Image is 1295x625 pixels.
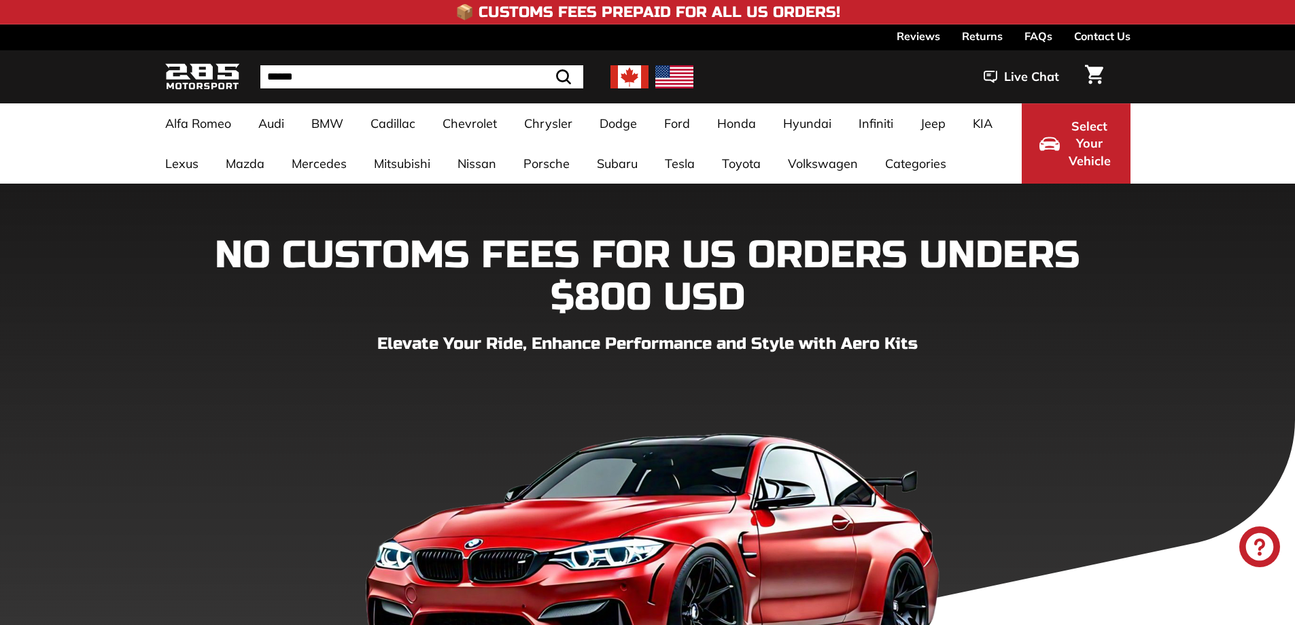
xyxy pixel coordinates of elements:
[165,61,240,93] img: Logo_285_Motorsport_areodynamics_components
[708,143,774,184] a: Toyota
[165,332,1130,356] p: Elevate Your Ride, Enhance Performance and Style with Aero Kits
[651,103,704,143] a: Ford
[1024,24,1052,48] a: FAQs
[429,103,511,143] a: Chevrolet
[278,143,360,184] a: Mercedes
[152,103,245,143] a: Alfa Romeo
[1235,526,1284,571] inbox-online-store-chat: Shopify online store chat
[360,143,444,184] a: Mitsubishi
[1077,54,1111,100] a: Cart
[1004,68,1059,86] span: Live Chat
[774,143,871,184] a: Volkswagen
[966,60,1077,94] button: Live Chat
[871,143,960,184] a: Categories
[444,143,510,184] a: Nissan
[152,143,212,184] a: Lexus
[962,24,1003,48] a: Returns
[511,103,586,143] a: Chrysler
[1074,24,1130,48] a: Contact Us
[1022,103,1130,184] button: Select Your Vehicle
[704,103,770,143] a: Honda
[770,103,845,143] a: Hyundai
[510,143,583,184] a: Porsche
[357,103,429,143] a: Cadillac
[586,103,651,143] a: Dodge
[245,103,298,143] a: Audi
[897,24,940,48] a: Reviews
[212,143,278,184] a: Mazda
[260,65,583,88] input: Search
[165,235,1130,318] h1: NO CUSTOMS FEES FOR US ORDERS UNDERS $800 USD
[959,103,1006,143] a: KIA
[845,103,907,143] a: Infiniti
[651,143,708,184] a: Tesla
[298,103,357,143] a: BMW
[455,4,840,20] h4: 📦 Customs Fees Prepaid for All US Orders!
[1067,118,1113,170] span: Select Your Vehicle
[907,103,959,143] a: Jeep
[583,143,651,184] a: Subaru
